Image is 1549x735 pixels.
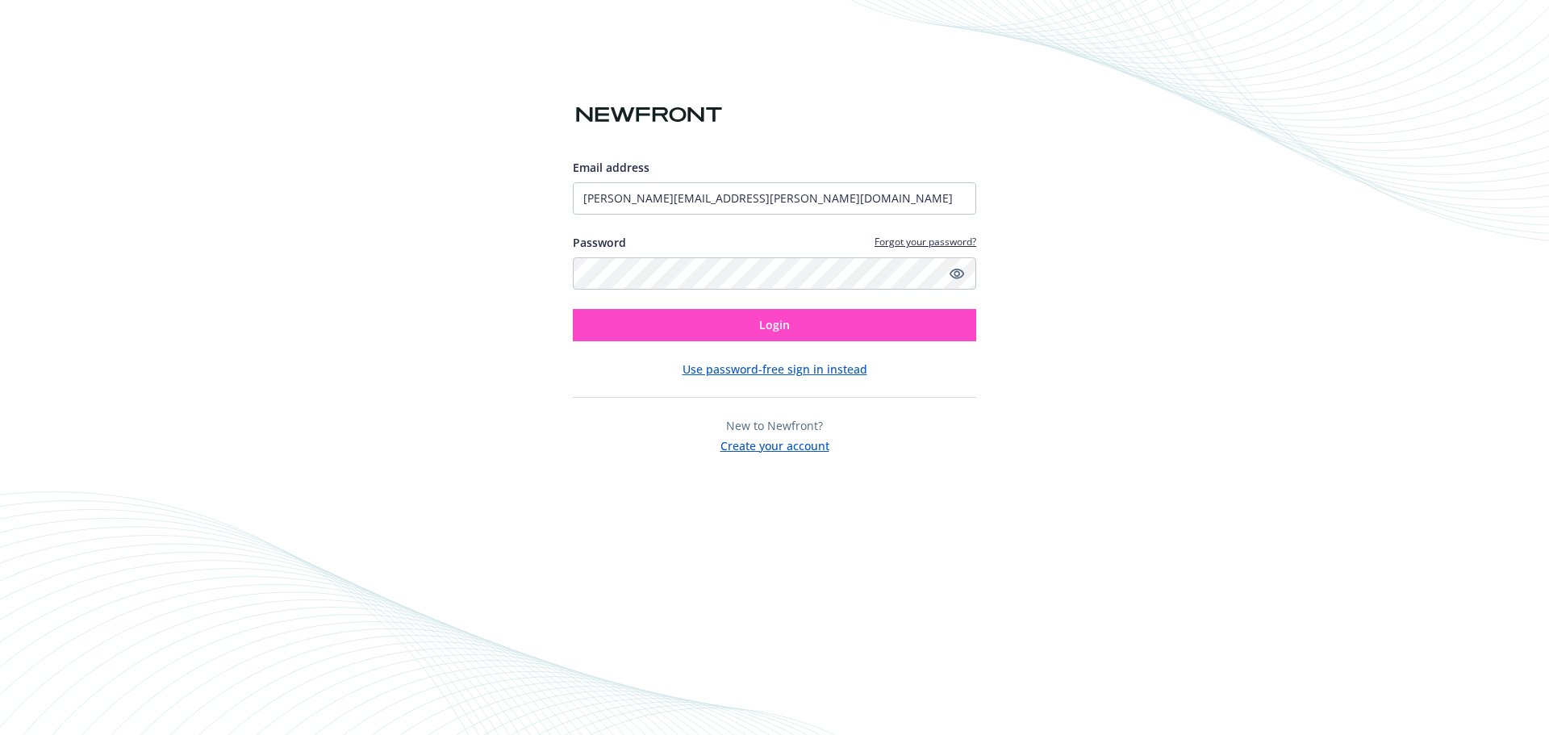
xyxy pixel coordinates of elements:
[573,234,626,251] label: Password
[720,434,829,454] button: Create your account
[759,317,790,332] span: Login
[573,182,976,215] input: Enter your email
[726,418,823,433] span: New to Newfront?
[573,160,649,175] span: Email address
[947,264,967,283] a: Show password
[875,235,976,248] a: Forgot your password?
[573,257,976,290] input: Enter your password
[573,309,976,341] button: Login
[683,361,867,378] button: Use password-free sign in instead
[573,101,725,129] img: Newfront logo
